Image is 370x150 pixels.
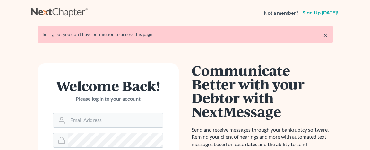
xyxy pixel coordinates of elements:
[264,9,298,17] strong: Not a member?
[53,79,163,93] h1: Welcome Back!
[53,95,163,103] p: Please log in to your account
[192,63,333,118] h1: Communicate Better with your Debtor with NextMessage
[68,113,163,127] input: Email Address
[323,31,328,39] a: ×
[301,10,339,15] a: Sign up [DATE]!
[43,31,328,38] div: Sorry, but you don't have permission to access this page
